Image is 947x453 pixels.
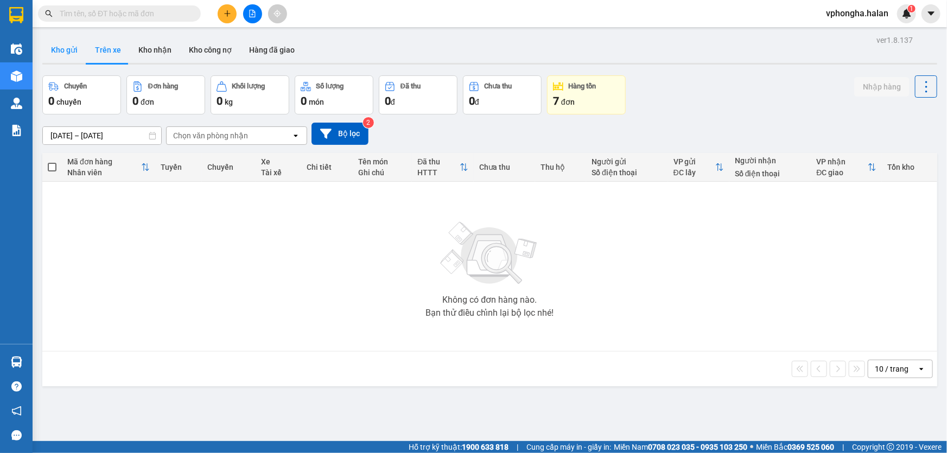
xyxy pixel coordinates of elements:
div: Hàng tồn [569,82,596,90]
span: Hỗ trợ kỹ thuật: [409,441,509,453]
span: message [11,430,22,441]
sup: 2 [363,117,374,128]
div: Tên món [359,157,407,166]
div: ĐC giao [817,168,868,177]
span: 7 [553,94,559,107]
div: Đã thu [417,157,459,166]
button: Đơn hàng0đơn [126,75,205,114]
button: Kho gửi [42,37,86,63]
div: Số điện thoại [592,168,663,177]
span: Cung cấp máy in - giấy in: [526,441,611,453]
div: VP gửi [673,157,715,166]
span: | [517,441,518,453]
button: Kho nhận [130,37,180,63]
input: Select a date range. [43,127,161,144]
button: Chuyến0chuyến [42,75,121,114]
div: Xe [261,157,296,166]
div: Chuyến [207,163,250,171]
img: warehouse-icon [11,43,22,55]
span: 0 [217,94,223,107]
div: Đơn hàng [148,82,178,90]
div: Mã đơn hàng [67,157,141,166]
th: Toggle SortBy [668,153,729,182]
div: Số điện thoại [735,169,806,178]
span: đ [475,98,479,106]
span: 0 [469,94,475,107]
span: chuyến [56,98,81,106]
strong: 0708 023 035 - 0935 103 250 [648,443,747,451]
span: caret-down [926,9,936,18]
span: question-circle [11,381,22,392]
button: Hàng tồn7đơn [547,75,626,114]
div: Không có đơn hàng nào. [442,296,537,304]
span: | [842,441,844,453]
div: Chưa thu [485,82,512,90]
button: Đã thu0đ [379,75,457,114]
div: Chi tiết [307,163,348,171]
span: Miền Nam [614,441,747,453]
div: Nhân viên [67,168,141,177]
div: VP nhận [817,157,868,166]
span: đơn [561,98,575,106]
div: Thu hộ [541,163,581,171]
button: aim [268,4,287,23]
span: 0 [132,94,138,107]
span: file-add [249,10,256,17]
span: notification [11,406,22,416]
svg: open [917,365,926,373]
img: warehouse-icon [11,356,22,368]
span: plus [224,10,231,17]
img: logo-vxr [9,7,23,23]
button: Trên xe [86,37,130,63]
span: kg [225,98,233,106]
button: Kho công nợ [180,37,240,63]
div: HTTT [417,168,459,177]
div: Chưa thu [479,163,530,171]
img: solution-icon [11,125,22,136]
span: copyright [887,443,894,451]
span: món [309,98,324,106]
div: Ghi chú [359,168,407,177]
div: Đã thu [401,82,421,90]
span: đ [391,98,395,106]
img: warehouse-icon [11,71,22,82]
div: Chọn văn phòng nhận [173,130,248,141]
strong: 1900 633 818 [462,443,509,451]
img: icon-new-feature [902,9,912,18]
span: search [45,10,53,17]
div: Chuyến [64,82,87,90]
th: Toggle SortBy [62,153,155,182]
span: Miền Bắc [756,441,834,453]
th: Toggle SortBy [811,153,882,182]
div: Tài xế [261,168,296,177]
span: 0 [301,94,307,107]
img: warehouse-icon [11,98,22,109]
button: Khối lượng0kg [211,75,289,114]
div: Bạn thử điều chỉnh lại bộ lọc nhé! [425,309,554,317]
span: vphongha.halan [817,7,897,20]
svg: open [291,131,300,140]
span: 0 [385,94,391,107]
div: Khối lượng [232,82,265,90]
div: Số lượng [316,82,344,90]
button: Nhập hàng [854,77,910,97]
div: ĐC lấy [673,168,715,177]
div: ver 1.8.137 [876,34,913,46]
div: Tuyến [161,163,196,171]
button: caret-down [921,4,940,23]
button: Bộ lọc [312,123,368,145]
button: Số lượng0món [295,75,373,114]
div: 10 / trang [875,363,908,374]
button: Chưa thu0đ [463,75,542,114]
span: ⚪️ [750,445,753,449]
button: plus [218,4,237,23]
sup: 1 [908,5,916,12]
div: Tồn kho [887,163,932,171]
strong: 0369 525 060 [787,443,834,451]
button: file-add [243,4,262,23]
input: Tìm tên, số ĐT hoặc mã đơn [60,8,188,20]
span: đơn [141,98,154,106]
div: Người gửi [592,157,663,166]
div: Người nhận [735,156,806,165]
span: 1 [910,5,913,12]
